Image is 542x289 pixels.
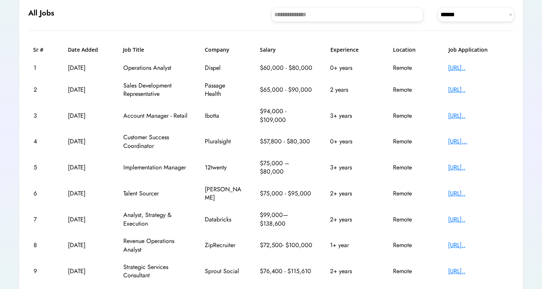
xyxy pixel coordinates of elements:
div: Ibotta [205,112,243,120]
div: 8 [34,241,51,249]
div: 2+ years [330,267,375,275]
div: $60,000 - $80,000 [260,64,313,72]
div: Pluralsight [205,137,243,146]
div: [URL].. [448,241,508,249]
div: Remote [393,215,431,224]
div: 0+ years [330,64,375,72]
div: [PERSON_NAME] [205,185,243,202]
div: Remote [393,137,431,146]
div: Remote [393,163,431,172]
div: 3+ years [330,163,375,172]
div: 12twenty [205,163,243,172]
div: $94,000 - $109,000 [260,107,313,124]
div: [URL].. [448,112,508,120]
div: $72,500- $100,000 [260,241,313,249]
div: Talent Sourcer [123,189,187,198]
div: [URL]... [448,137,508,146]
h6: Job Title [123,46,144,54]
div: [DATE] [68,241,106,249]
div: $76,400 - $115,610 [260,267,313,275]
div: 1 [34,64,51,72]
div: Strategic Services Consultant [123,263,187,280]
div: 1+ year [330,241,375,249]
div: $75,000 - $95,000 [260,189,313,198]
div: [URL].. [448,163,508,172]
div: Customer Success Coordinator [123,133,187,150]
div: 4 [34,137,51,146]
div: $57,800 - $80,300 [260,137,313,146]
div: Account Manager - Retail [123,112,187,120]
div: 2 years [330,86,375,94]
div: [URL].. [448,64,508,72]
div: Revenue Operations Analyst [123,237,187,254]
div: 3 [34,112,51,120]
div: 9 [34,267,51,275]
div: Remote [393,241,431,249]
div: Remote [393,64,431,72]
div: Passage Health [205,81,243,98]
div: Sales Development Representative [123,81,187,98]
div: [DATE] [68,112,106,120]
div: $75,000 – $80,000 [260,159,313,176]
div: [DATE] [68,137,106,146]
h6: Sr # [33,46,50,54]
div: ZipRecruiter [205,241,243,249]
div: [DATE] [68,64,106,72]
div: Implementation Manager [123,163,187,172]
div: $65,000 - $90,000 [260,86,313,94]
h6: Job Application [448,46,509,54]
div: 2 [34,86,51,94]
div: 2+ years [330,215,375,224]
div: [URL].. [448,267,508,275]
h6: Date Added [68,46,106,54]
h6: Salary [260,46,313,54]
div: 6 [34,189,51,198]
div: 7 [34,215,51,224]
div: [URL].. [448,215,508,224]
div: 3+ years [330,112,375,120]
div: Dispel [205,64,243,72]
div: [URL].. [448,86,508,94]
div: Analyst, Strategy & Execution [123,211,187,228]
div: 5 [34,163,51,172]
div: Remote [393,267,431,275]
div: [URL].. [448,189,508,198]
div: 2+ years [330,189,375,198]
div: Sprout Social [205,267,243,275]
div: [DATE] [68,215,106,224]
h6: All Jobs [28,8,54,18]
div: [DATE] [68,267,106,275]
div: Remote [393,86,431,94]
div: Databricks [205,215,243,224]
div: [DATE] [68,163,106,172]
div: Remote [393,112,431,120]
div: Remote [393,189,431,198]
h6: Experience [330,46,376,54]
div: [DATE] [68,86,106,94]
div: $99,000—$138,600 [260,211,313,228]
div: 0+ years [330,137,375,146]
h6: Company [205,46,243,54]
div: [DATE] [68,189,106,198]
h6: Location [393,46,431,54]
div: Operations Analyst [123,64,187,72]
